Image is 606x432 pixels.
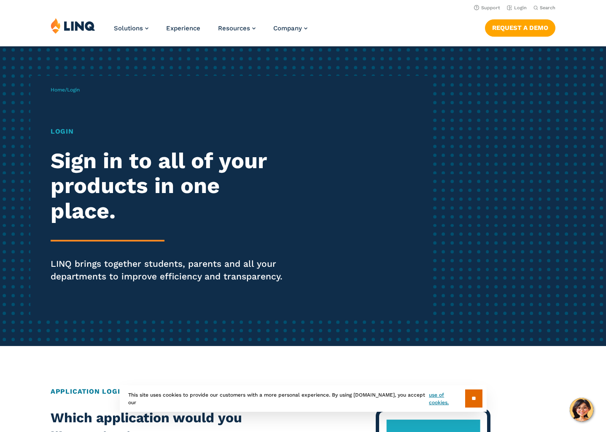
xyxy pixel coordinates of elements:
div: This site uses cookies to provide our customers with a more personal experience. By using [DOMAIN... [120,385,487,412]
a: Experience [166,24,200,32]
nav: Button Navigation [485,18,555,36]
p: LINQ brings together students, parents and all your departments to improve efficiency and transpa... [51,258,284,283]
a: Support [474,5,500,11]
h1: Login [51,126,284,137]
a: Login [507,5,527,11]
nav: Primary Navigation [114,18,307,46]
a: use of cookies. [429,391,465,406]
h2: Sign in to all of your products in one place. [51,148,284,224]
span: Search [540,5,555,11]
span: / [51,87,80,93]
span: Login [67,87,80,93]
a: Resources [218,24,256,32]
a: Company [273,24,307,32]
a: Solutions [114,24,148,32]
a: Request a Demo [485,19,555,36]
span: Solutions [114,24,143,32]
a: Home [51,87,65,93]
button: Hello, have a question? Let’s chat. [570,398,593,421]
button: Open Search Bar [533,5,555,11]
img: LINQ | K‑12 Software [51,18,95,34]
h2: Application Login [51,386,555,397]
span: Resources [218,24,250,32]
span: Company [273,24,302,32]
